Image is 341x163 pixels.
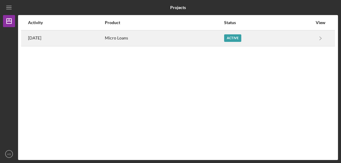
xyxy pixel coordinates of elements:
[105,20,223,25] div: Product
[7,152,11,156] text: AS
[224,34,241,42] div: Active
[28,36,41,40] time: 2025-08-19 11:40
[313,20,328,25] div: View
[224,20,312,25] div: Status
[105,31,223,46] div: Micro Loans
[170,5,186,10] b: Projects
[28,20,104,25] div: Activity
[3,148,15,160] button: AS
